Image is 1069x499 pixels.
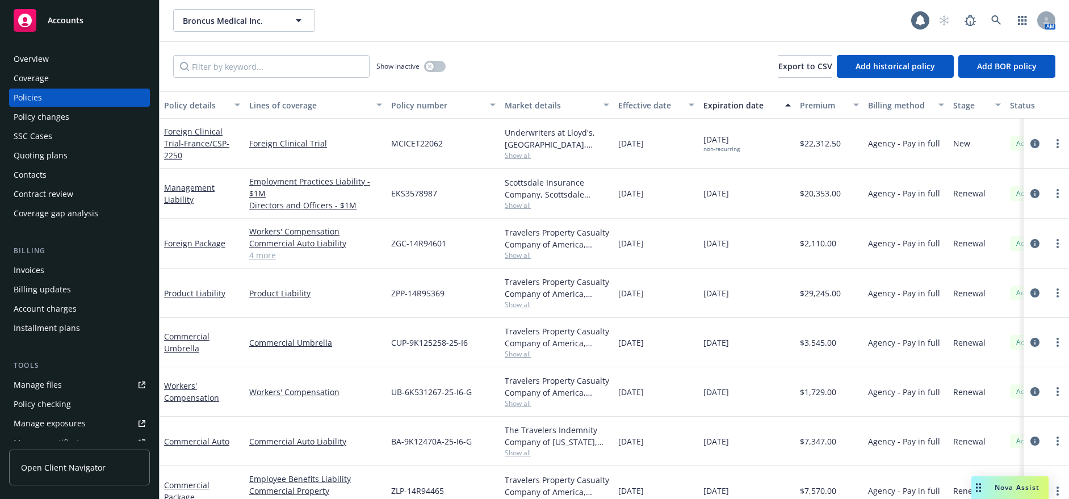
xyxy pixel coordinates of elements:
span: Agency - Pay in full [868,237,940,249]
a: Policy checking [9,395,150,413]
div: Policies [14,89,42,107]
a: more [1051,484,1064,498]
a: Product Liability [164,288,225,299]
div: Manage files [14,376,62,394]
span: Renewal [953,187,986,199]
span: [DATE] [618,137,644,149]
div: Coverage [14,69,49,87]
span: [DATE] [703,386,729,398]
span: $2,110.00 [800,237,836,249]
span: $1,729.00 [800,386,836,398]
span: Open Client Navigator [21,462,106,473]
a: Commercial Umbrella [249,337,382,349]
a: Invoices [9,261,150,279]
div: Policy checking [14,395,71,413]
button: Broncus Medical Inc. [173,9,315,32]
span: [DATE] [618,485,644,497]
a: more [1051,385,1064,399]
a: circleInformation [1028,137,1042,150]
a: Installment plans [9,319,150,337]
a: Billing updates [9,280,150,299]
span: Show inactive [376,61,420,71]
div: Coverage gap analysis [14,204,98,223]
span: $20,353.00 [800,187,841,199]
span: MCICET22062 [391,137,443,149]
span: Show all [505,399,609,408]
span: Accounts [48,16,83,25]
span: [DATE] [618,287,644,299]
a: Workers' Compensation [249,225,382,237]
span: Show all [505,300,609,309]
div: Invoices [14,261,44,279]
button: Export to CSV [778,55,832,78]
a: Foreign Clinical Trial [249,137,382,149]
span: Show all [505,200,609,210]
div: Travelers Property Casualty Company of America, Travelers Insurance [505,227,609,250]
span: Renewal [953,435,986,447]
div: Travelers Property Casualty Company of America, Travelers Insurance [505,325,609,349]
div: Contract review [14,185,73,203]
span: Show all [505,448,609,458]
div: Policy changes [14,108,69,126]
div: SSC Cases [14,127,52,145]
div: Installment plans [14,319,80,337]
div: Billing method [868,99,932,111]
a: Employee Benefits Liability [249,473,382,485]
a: Commercial Auto [164,436,229,447]
span: CUP-9K125258-25-I6 [391,337,468,349]
span: Show all [505,250,609,260]
a: Foreign Package [164,238,225,249]
a: Coverage gap analysis [9,204,150,223]
a: circleInformation [1028,286,1042,300]
a: more [1051,336,1064,349]
a: Commercial Property [249,485,382,497]
div: Premium [800,99,846,111]
input: Filter by keyword... [173,55,370,78]
div: Market details [505,99,597,111]
a: Commercial Umbrella [164,331,209,354]
span: EKS3578987 [391,187,437,199]
a: Employment Practices Liability - $1M [249,175,382,199]
a: more [1051,187,1064,200]
a: Manage certificates [9,434,150,452]
span: [DATE] [618,337,644,349]
span: Renewal [953,337,986,349]
span: $7,570.00 [800,485,836,497]
span: Agency - Pay in full [868,337,940,349]
div: Manage exposures [14,414,86,433]
div: Quoting plans [14,146,68,165]
button: Premium [795,91,863,119]
a: Coverage [9,69,150,87]
button: Stage [949,91,1005,119]
div: Lines of coverage [249,99,370,111]
span: [DATE] [703,187,729,199]
span: Agency - Pay in full [868,137,940,149]
a: Account charges [9,300,150,318]
a: circleInformation [1028,336,1042,349]
a: Overview [9,50,150,68]
span: ZGC-14R94601 [391,237,446,249]
div: Travelers Property Casualty Company of America, Travelers Insurance [505,474,609,498]
span: Agency - Pay in full [868,187,940,199]
span: Active [1014,238,1037,249]
span: Add BOR policy [977,61,1037,72]
a: Workers' Compensation [249,386,382,398]
a: Accounts [9,5,150,36]
a: Search [985,9,1008,32]
a: Policy changes [9,108,150,126]
span: [DATE] [703,435,729,447]
div: Billing [9,245,150,257]
div: Overview [14,50,49,68]
span: Active [1014,288,1037,298]
a: Product Liability [249,287,382,299]
div: Drag to move [971,476,986,499]
a: circleInformation [1028,434,1042,448]
span: UB-6K531267-25-I6-G [391,386,472,398]
span: Export to CSV [778,61,832,72]
span: Agency - Pay in full [868,435,940,447]
a: Commercial Auto Liability [249,237,382,249]
span: New [953,137,970,149]
div: Expiration date [703,99,778,111]
button: Expiration date [699,91,795,119]
a: more [1051,434,1064,448]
